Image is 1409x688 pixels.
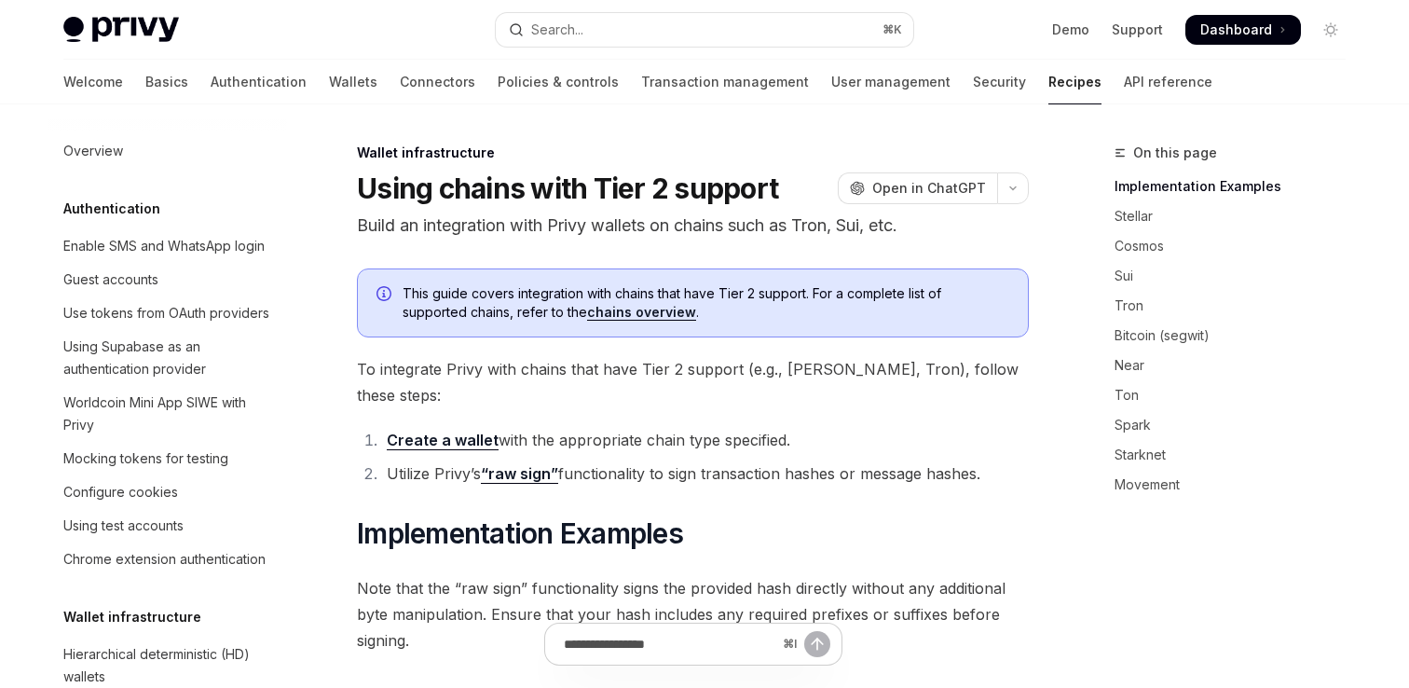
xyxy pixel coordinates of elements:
[48,263,287,296] a: Guest accounts
[1133,142,1217,164] span: On this page
[1185,15,1301,45] a: Dashboard
[804,631,830,657] button: Send message
[1112,21,1163,39] a: Support
[63,392,276,436] div: Worldcoin Mini App SIWE with Privy
[63,643,276,688] div: Hierarchical deterministic (HD) wallets
[357,356,1029,408] span: To integrate Privy with chains that have Tier 2 support (e.g., [PERSON_NAME], Tron), follow these...
[63,268,158,291] div: Guest accounts
[329,60,377,104] a: Wallets
[496,13,913,47] button: Open search
[1115,410,1361,440] a: Spark
[1048,60,1101,104] a: Recipes
[48,296,287,330] a: Use tokens from OAuth providers
[63,606,201,628] h5: Wallet infrastructure
[63,60,123,104] a: Welcome
[63,302,269,324] div: Use tokens from OAuth providers
[564,624,775,665] input: Ask a question...
[1115,261,1361,291] a: Sui
[1115,470,1361,500] a: Movement
[831,60,951,104] a: User management
[63,198,160,220] h5: Authentication
[1115,201,1361,231] a: Stellar
[1115,172,1361,201] a: Implementation Examples
[48,386,287,442] a: Worldcoin Mini App SIWE with Privy
[63,235,265,257] div: Enable SMS and WhatsApp login
[145,60,188,104] a: Basics
[63,548,266,571] div: Chrome extension authentication
[376,286,395,305] svg: Info
[357,144,1029,162] div: Wallet infrastructure
[63,336,276,380] div: Using Supabase as an authentication provider
[63,515,184,537] div: Using test accounts
[63,447,228,470] div: Mocking tokens for testing
[1115,351,1361,380] a: Near
[381,427,1029,453] li: with the appropriate chain type specified.
[48,475,287,509] a: Configure cookies
[63,481,178,503] div: Configure cookies
[838,172,997,204] button: Open in ChatGPT
[1200,21,1272,39] span: Dashboard
[1115,321,1361,351] a: Bitcoin (segwit)
[882,22,902,37] span: ⌘ K
[381,461,1029,487] li: Utilize Privy’s functionality to sign transaction hashes or message hashes.
[357,213,1029,239] p: Build an integration with Privy wallets on chains such as Tron, Sui, etc.
[587,304,696,321] a: chains overview
[403,284,1009,322] span: This guide covers integration with chains that have Tier 2 support. For a complete list of suppor...
[48,134,287,168] a: Overview
[641,60,809,104] a: Transaction management
[1115,231,1361,261] a: Cosmos
[1124,60,1212,104] a: API reference
[1115,291,1361,321] a: Tron
[1115,380,1361,410] a: Ton
[357,172,778,205] h1: Using chains with Tier 2 support
[48,330,287,386] a: Using Supabase as an authentication provider
[1052,21,1089,39] a: Demo
[1115,440,1361,470] a: Starknet
[211,60,307,104] a: Authentication
[63,140,123,162] div: Overview
[872,179,986,198] span: Open in ChatGPT
[400,60,475,104] a: Connectors
[48,442,287,475] a: Mocking tokens for testing
[481,464,558,484] a: “raw sign”
[387,431,499,450] a: Create a wallet
[498,60,619,104] a: Policies & controls
[531,19,583,41] div: Search...
[357,516,683,550] span: Implementation Examples
[48,229,287,263] a: Enable SMS and WhatsApp login
[357,575,1029,654] span: Note that the “raw sign” functionality signs the provided hash directly without any additional by...
[48,509,287,543] a: Using test accounts
[1316,15,1346,45] button: Toggle dark mode
[63,17,179,43] img: light logo
[48,543,287,576] a: Chrome extension authentication
[973,60,1026,104] a: Security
